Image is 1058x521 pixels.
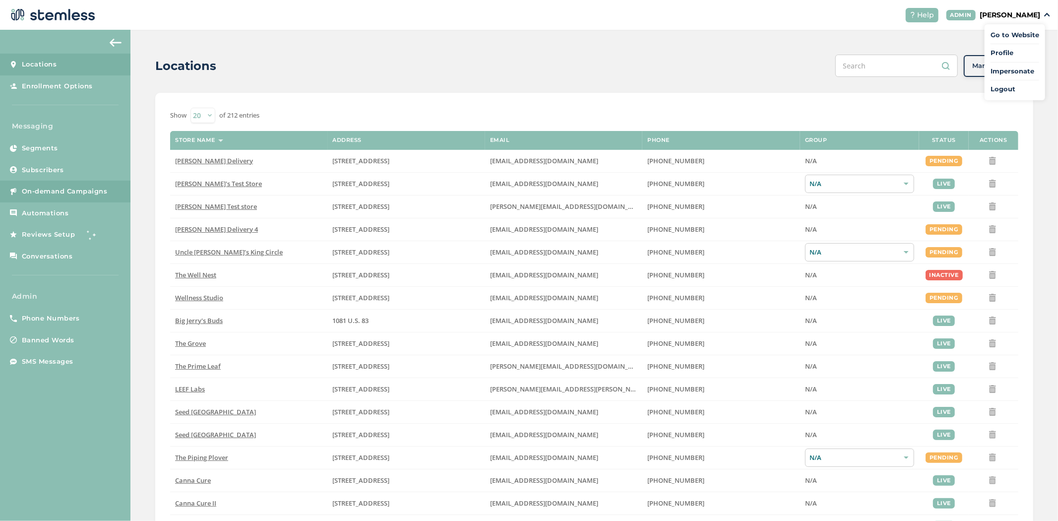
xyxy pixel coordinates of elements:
[490,156,598,165] span: [EMAIL_ADDRESS][DOMAIN_NAME]
[805,339,914,348] label: N/A
[835,55,958,77] input: Search
[175,137,215,143] label: Store name
[647,339,795,348] label: (619) 600-1269
[333,180,480,188] label: 123 East Main Street
[175,385,322,393] label: LEEF Labs
[910,12,916,18] img: icon-help-white-03924b79.svg
[175,271,322,279] label: The Well Nest
[647,407,704,416] span: [PHONE_NUMBER]
[1008,473,1058,521] iframe: Chat Widget
[333,454,480,462] label: 10 Main Street
[490,225,598,234] span: [EMAIL_ADDRESS][DOMAIN_NAME]
[647,248,704,257] span: [PHONE_NUMBER]
[647,294,795,302] label: (269) 929-8463
[926,270,963,280] div: inactive
[175,157,322,165] label: Hazel Delivery
[969,131,1018,150] th: Actions
[333,270,390,279] span: [STREET_ADDRESS]
[175,499,322,508] label: Canna Cure II
[333,431,480,439] label: 401 Centre Street
[333,317,480,325] label: 1081 U.S. 83
[490,499,598,508] span: [EMAIL_ADDRESS][DOMAIN_NAME]
[333,430,390,439] span: [STREET_ADDRESS]
[175,362,322,371] label: The Prime Leaf
[647,293,704,302] span: [PHONE_NUMBER]
[933,179,955,189] div: live
[490,499,637,508] label: contact@shopcannacure.com
[805,317,914,325] label: N/A
[175,476,322,485] label: Canna Cure
[647,270,704,279] span: [PHONE_NUMBER]
[490,408,637,416] label: team@seedyourhead.com
[647,385,704,393] span: [PHONE_NUMBER]
[175,179,262,188] span: [PERSON_NAME]'s Test Store
[333,476,390,485] span: [STREET_ADDRESS]
[175,385,205,393] span: LEEF Labs
[490,430,598,439] span: [EMAIL_ADDRESS][DOMAIN_NAME]
[333,407,390,416] span: [STREET_ADDRESS]
[22,230,75,240] span: Reviews Setup
[333,362,480,371] label: 4120 East Speedway Boulevard
[333,293,390,302] span: [STREET_ADDRESS]
[490,385,637,393] label: josh.bowers@leefca.com
[218,139,223,142] img: icon-sort-1e1d7615.svg
[22,208,69,218] span: Automations
[333,137,362,143] label: Address
[647,202,795,211] label: (503) 332-4545
[333,408,480,416] label: 553 Congress Street
[175,180,322,188] label: Brian's Test Store
[933,430,955,440] div: live
[333,362,390,371] span: [STREET_ADDRESS]
[22,143,58,153] span: Segments
[647,317,795,325] label: (580) 539-1118
[805,449,914,467] div: N/A
[647,179,704,188] span: [PHONE_NUMBER]
[333,271,480,279] label: 1005 4th Avenue
[175,430,256,439] span: Seed [GEOGRAPHIC_DATA]
[490,362,649,371] span: [PERSON_NAME][EMAIL_ADDRESS][DOMAIN_NAME]
[647,339,704,348] span: [PHONE_NUMBER]
[490,476,598,485] span: [EMAIL_ADDRESS][DOMAIN_NAME]
[926,247,962,258] div: pending
[490,248,637,257] label: christian@uncleherbsak.com
[175,225,258,234] span: [PERSON_NAME] Delivery 4
[805,225,914,234] label: N/A
[333,385,480,393] label: 1785 South Main Street
[647,431,795,439] label: (617) 553-5922
[333,248,390,257] span: [STREET_ADDRESS]
[490,339,637,348] label: dexter@thegroveca.com
[980,10,1040,20] p: [PERSON_NAME]
[490,431,637,439] label: info@bostonseeds.com
[946,10,976,20] div: ADMIN
[175,294,322,302] label: Wellness Studio
[490,476,637,485] label: info@shopcannacure.com
[647,156,704,165] span: [PHONE_NUMBER]
[933,384,955,394] div: live
[333,499,390,508] span: [STREET_ADDRESS]
[175,225,322,234] label: Hazel Delivery 4
[933,361,955,372] div: live
[647,225,704,234] span: [PHONE_NUMBER]
[490,225,637,234] label: arman91488@gmail.com
[490,407,598,416] span: [EMAIL_ADDRESS][DOMAIN_NAME]
[933,475,955,486] div: live
[647,225,795,234] label: (818) 561-0790
[175,339,322,348] label: The Grove
[647,476,704,485] span: [PHONE_NUMBER]
[647,454,795,462] label: (508) 514-1212
[647,453,704,462] span: [PHONE_NUMBER]
[933,407,955,417] div: live
[22,60,57,69] span: Locations
[22,357,73,367] span: SMS Messages
[490,293,598,302] span: [EMAIL_ADDRESS][DOMAIN_NAME]
[333,157,480,165] label: 17523 Ventura Boulevard
[175,293,223,302] span: Wellness Studio
[333,385,390,393] span: [STREET_ADDRESS]
[175,316,223,325] span: Big Jerry's Buds
[175,453,228,462] span: The Piping Plover
[647,430,704,439] span: [PHONE_NUMBER]
[110,39,122,47] img: icon-arrow-back-accent-c549486e.svg
[964,55,1033,77] button: Manage Groups
[490,362,637,371] label: john@theprimeleaf.com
